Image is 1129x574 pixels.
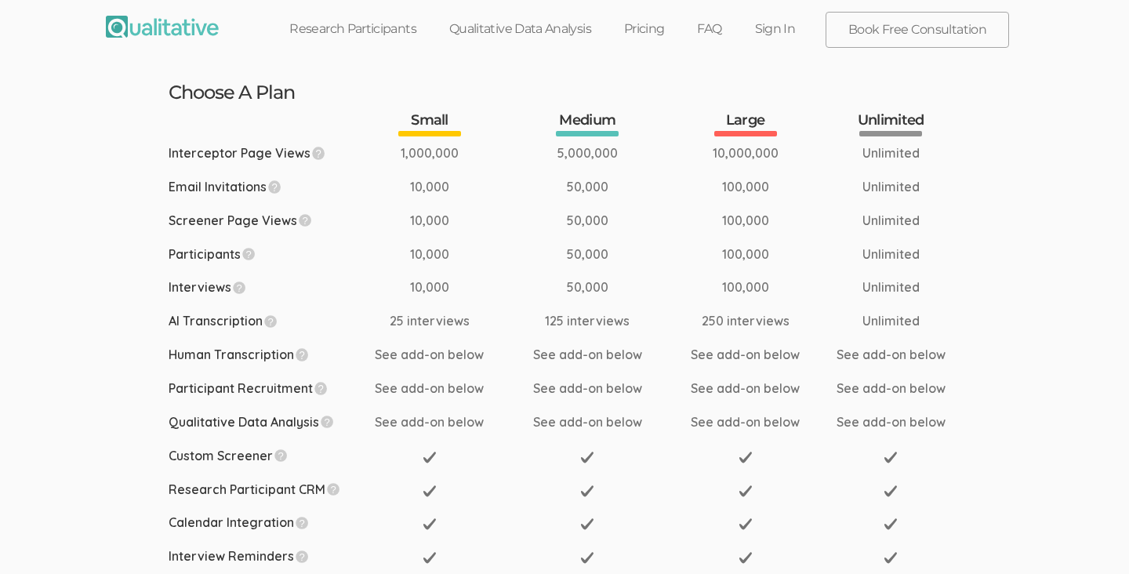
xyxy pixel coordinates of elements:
td: Unlimited [836,136,946,170]
th: Small [362,111,520,136]
td: 50,000 [521,238,678,271]
td: See add-on below [362,405,520,439]
td: Interview Reminders [169,539,362,573]
td: 10,000 [362,271,520,304]
td: Unlimited [836,271,946,304]
img: check.16x16.gray.svg [581,551,594,564]
td: AI Transcription [169,304,362,338]
td: See add-on below [362,372,520,405]
img: question.svg [233,281,246,294]
td: Unlimited [836,204,946,238]
td: See add-on below [678,338,836,372]
td: Unlimited [836,238,946,271]
img: question.svg [268,180,281,193]
a: Qualitative Data Analysis [433,12,608,46]
td: Qualitative Data Analysis [169,405,362,439]
td: 10,000 [362,238,520,271]
img: check.16x16.gray.svg [581,451,594,463]
img: question.svg [314,381,328,394]
img: question.svg [312,146,325,159]
td: Unlimited [836,304,946,338]
img: check.16x16.gray.svg [884,518,897,530]
td: Email Invitations [169,170,362,204]
img: check.16x16.gray.svg [581,518,594,530]
td: See add-on below [678,405,836,439]
img: check.16x16.gray.svg [739,485,752,497]
td: 10,000 [362,204,520,238]
img: question.svg [299,213,312,227]
img: check.16x16.gray.svg [739,518,752,530]
td: See add-on below [836,405,946,439]
a: Pricing [608,12,681,46]
img: check.16x16.gray.svg [884,485,897,497]
img: question.svg [321,415,334,428]
td: Calendar Integration [169,506,362,539]
th: Unlimited [836,111,946,136]
img: check.16x16.gray.svg [739,551,752,564]
td: 50,000 [521,271,678,304]
td: See add-on below [521,372,678,405]
td: Unlimited [836,170,946,204]
td: 100,000 [678,271,836,304]
td: Interceptor Page Views [169,136,362,170]
td: 5,000,000 [521,136,678,170]
img: check.16x16.gray.svg [423,485,436,497]
td: 10,000,000 [678,136,836,170]
a: Book Free Consultation [826,13,1008,47]
h3: Choose A Plan [169,82,960,103]
td: See add-on below [362,338,520,372]
td: 100,000 [678,170,836,204]
td: 125 interviews [521,304,678,338]
img: question.svg [296,550,309,563]
img: Qualitative [106,16,219,38]
img: check.16x16.gray.svg [423,451,436,463]
img: check.16x16.gray.svg [739,451,752,463]
img: question.svg [274,449,288,462]
td: Participant Recruitment [169,372,362,405]
td: 100,000 [678,204,836,238]
td: 50,000 [521,170,678,204]
td: See add-on below [521,338,678,372]
td: See add-on below [836,372,946,405]
img: check.16x16.gray.svg [884,451,897,463]
img: check.16x16.gray.svg [884,551,897,564]
td: 100,000 [678,238,836,271]
td: 10,000 [362,170,520,204]
img: question.svg [296,516,309,529]
a: Sign In [739,12,812,46]
img: question.svg [296,347,309,361]
a: Research Participants [273,12,433,46]
td: 50,000 [521,204,678,238]
img: check.16x16.gray.svg [423,518,436,530]
td: Screener Page Views [169,204,362,238]
td: 25 interviews [362,304,520,338]
td: 1,000,000 [362,136,520,170]
td: See add-on below [836,338,946,372]
td: See add-on below [678,372,836,405]
img: question.svg [327,482,340,496]
img: question.svg [242,247,256,260]
img: question.svg [264,314,278,328]
td: Research Participant CRM [169,473,362,507]
td: Human Transcription [169,338,362,372]
th: Large [678,111,836,136]
td: Participants [169,238,362,271]
td: Interviews [169,271,362,304]
img: check.16x16.gray.svg [423,551,436,564]
td: Custom Screener [169,439,362,473]
th: Medium [521,111,678,136]
a: FAQ [681,12,738,46]
td: See add-on below [521,405,678,439]
td: 250 interviews [678,304,836,338]
img: check.16x16.gray.svg [581,485,594,497]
